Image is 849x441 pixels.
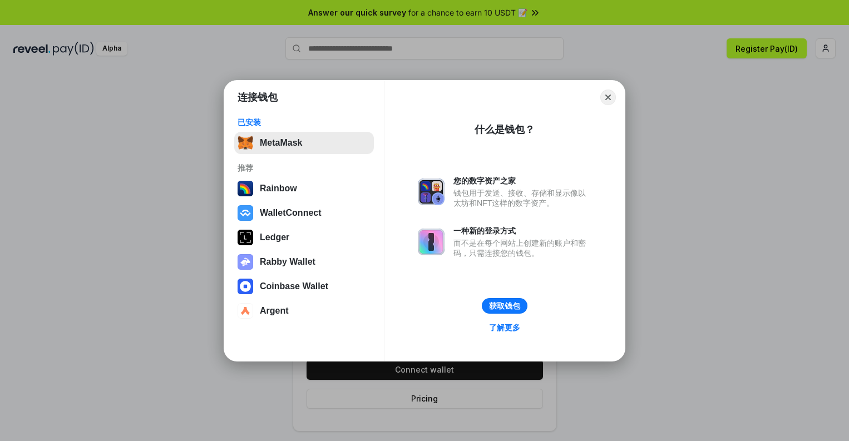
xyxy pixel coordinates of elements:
img: svg+xml,%3Csvg%20xmlns%3D%22http%3A%2F%2Fwww.w3.org%2F2000%2Fsvg%22%20width%3D%2228%22%20height%3... [238,230,253,245]
img: svg+xml,%3Csvg%20width%3D%22120%22%20height%3D%22120%22%20viewBox%3D%220%200%20120%20120%22%20fil... [238,181,253,196]
button: Close [600,90,616,105]
div: 推荐 [238,163,371,173]
button: Argent [234,300,374,322]
div: 什么是钱包？ [475,123,535,136]
div: Ledger [260,232,289,242]
div: Coinbase Wallet [260,281,328,291]
img: svg+xml,%3Csvg%20fill%3D%22none%22%20height%3D%2233%22%20viewBox%3D%220%200%2035%2033%22%20width%... [238,135,253,151]
div: 您的数字资产之家 [453,176,591,186]
div: Argent [260,306,289,316]
img: svg+xml,%3Csvg%20xmlns%3D%22http%3A%2F%2Fwww.w3.org%2F2000%2Fsvg%22%20fill%3D%22none%22%20viewBox... [418,179,445,205]
h1: 连接钱包 [238,91,278,104]
img: svg+xml,%3Csvg%20width%3D%2228%22%20height%3D%2228%22%20viewBox%3D%220%200%2028%2028%22%20fill%3D... [238,303,253,319]
img: svg+xml,%3Csvg%20xmlns%3D%22http%3A%2F%2Fwww.w3.org%2F2000%2Fsvg%22%20fill%3D%22none%22%20viewBox... [238,254,253,270]
button: 获取钱包 [482,298,527,314]
div: 了解更多 [489,323,520,333]
div: 而不是在每个网站上创建新的账户和密码，只需连接您的钱包。 [453,238,591,258]
div: 一种新的登录方式 [453,226,591,236]
div: WalletConnect [260,208,322,218]
div: MetaMask [260,138,302,148]
img: svg+xml,%3Csvg%20xmlns%3D%22http%3A%2F%2Fwww.w3.org%2F2000%2Fsvg%22%20fill%3D%22none%22%20viewBox... [418,229,445,255]
div: Rabby Wallet [260,257,315,267]
div: 已安装 [238,117,371,127]
button: Rainbow [234,177,374,200]
button: MetaMask [234,132,374,154]
div: Rainbow [260,184,297,194]
img: svg+xml,%3Csvg%20width%3D%2228%22%20height%3D%2228%22%20viewBox%3D%220%200%2028%2028%22%20fill%3D... [238,205,253,221]
button: Ledger [234,226,374,249]
button: WalletConnect [234,202,374,224]
div: 钱包用于发送、接收、存储和显示像以太坊和NFT这样的数字资产。 [453,188,591,208]
button: Coinbase Wallet [234,275,374,298]
img: svg+xml,%3Csvg%20width%3D%2228%22%20height%3D%2228%22%20viewBox%3D%220%200%2028%2028%22%20fill%3D... [238,279,253,294]
a: 了解更多 [482,320,527,335]
div: 获取钱包 [489,301,520,311]
button: Rabby Wallet [234,251,374,273]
